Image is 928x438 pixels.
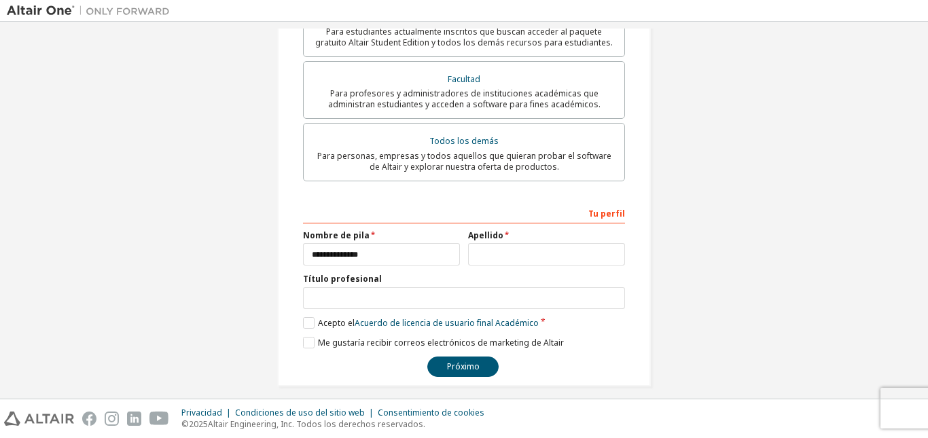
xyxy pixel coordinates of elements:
img: altair_logo.svg [4,412,74,426]
font: Para estudiantes actualmente inscritos que buscan acceder al paquete gratuito Altair Student Edit... [315,26,613,48]
img: facebook.svg [82,412,96,426]
img: instagram.svg [105,412,119,426]
font: Todos los demás [429,135,499,147]
font: Condiciones de uso del sitio web [235,407,365,418]
font: Para personas, empresas y todos aquellos que quieran probar el software de Altair y explorar nues... [317,150,611,172]
img: youtube.svg [149,412,169,426]
font: Título profesional [303,273,382,285]
button: Próximo [427,357,499,377]
font: Académico [495,317,539,329]
font: Tu perfil [588,208,625,219]
font: Para profesores y administradores de instituciones académicas que administran estudiantes y acced... [328,88,601,110]
font: Próximo [447,361,480,372]
font: Privacidad [181,407,222,418]
font: © [181,418,189,430]
font: 2025 [189,418,208,430]
font: Altair Engineering, Inc. Todos los derechos reservados. [208,418,425,430]
font: Facultad [448,73,480,85]
font: Acuerdo de licencia de usuario final [355,317,493,329]
font: Me gustaría recibir correos electrónicos de marketing de Altair [318,337,564,348]
font: Consentimiento de cookies [378,407,484,418]
img: Altair Uno [7,4,177,18]
font: Nombre de pila [303,230,370,241]
font: Acepto el [318,317,355,329]
img: linkedin.svg [127,412,141,426]
font: Apellido [468,230,503,241]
